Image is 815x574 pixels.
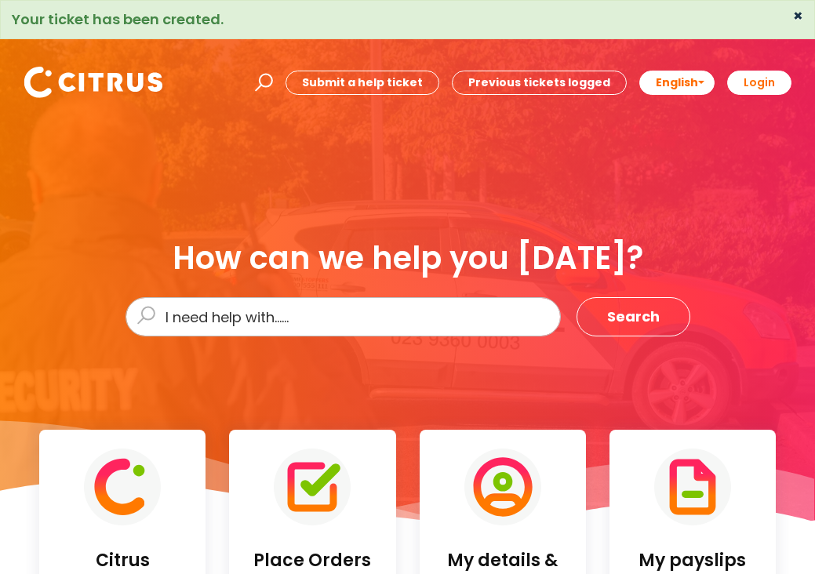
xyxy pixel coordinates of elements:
input: I need help with...... [126,297,561,336]
b: Login [744,74,775,90]
h4: My payslips [622,550,763,571]
span: English [656,74,698,90]
button: Search [577,297,690,336]
div: How can we help you [DATE]? [126,241,690,275]
h4: Place Orders [242,550,383,571]
a: Previous tickets logged [452,71,627,95]
span: Search [607,304,660,329]
button: × [793,9,803,23]
a: Login [727,71,791,95]
a: Submit a help ticket [286,71,439,95]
